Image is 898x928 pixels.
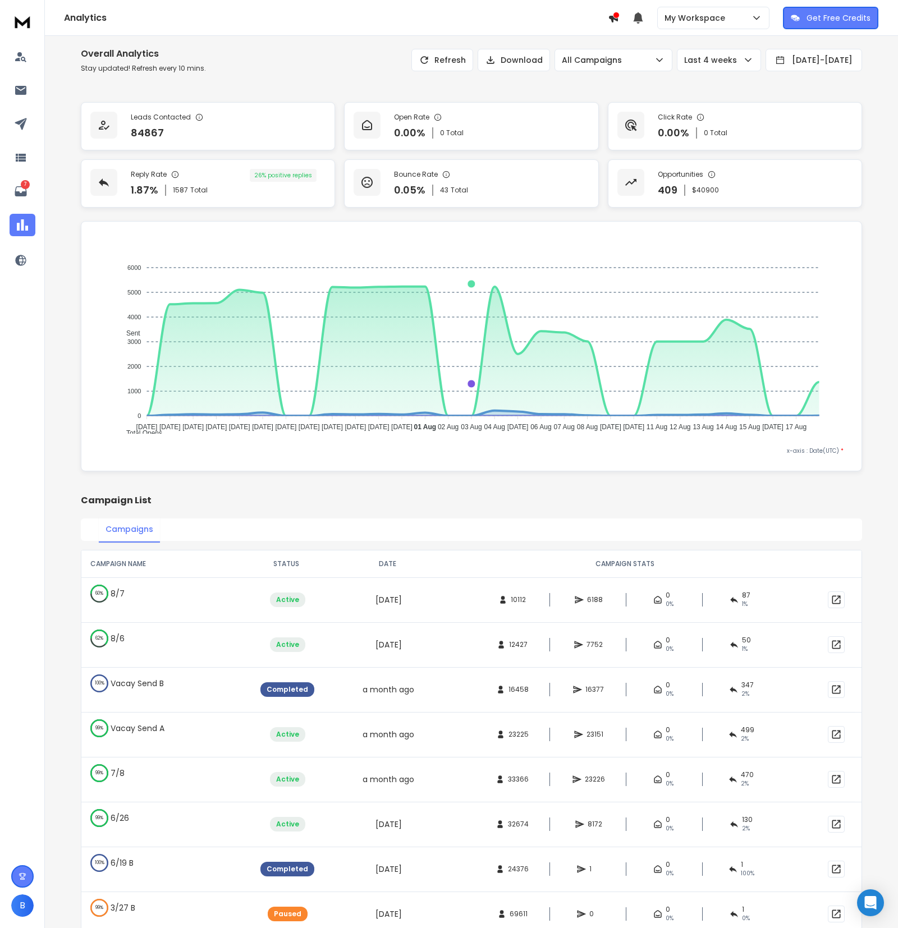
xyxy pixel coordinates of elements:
[81,713,230,744] td: Vacay Send A
[658,182,677,198] p: 409
[432,550,819,577] th: CAMPAIGN STATS
[742,636,751,645] span: 50
[127,338,141,345] tspan: 3000
[343,712,432,757] td: a month ago
[484,423,505,431] tspan: 04 Aug
[807,12,870,24] p: Get Free Credits
[562,54,626,66] p: All Campaigns
[118,329,140,337] span: Sent
[666,591,670,600] span: 0
[190,186,208,195] span: Total
[742,815,753,824] span: 130
[81,623,230,654] td: 8/6
[666,600,673,609] span: 0%
[99,517,160,543] button: Campaigns
[507,423,529,431] tspan: [DATE]
[276,423,297,431] tspan: [DATE]
[270,592,305,607] div: Active
[665,12,730,24] p: My Workspace
[509,640,528,649] span: 12427
[508,730,529,739] span: 23225
[127,363,141,370] tspan: 2000
[345,423,366,431] tspan: [DATE]
[666,824,673,833] span: 0%
[692,186,719,195] p: $ 40900
[127,264,141,271] tspan: 6000
[658,113,692,122] p: Click Rate
[600,423,621,431] tspan: [DATE]
[81,102,335,150] a: Leads Contacted84867
[587,595,603,604] span: 6188
[95,812,103,824] p: 99 %
[394,182,425,198] p: 0.05 %
[260,682,314,697] div: Completed
[587,640,603,649] span: 7752
[95,723,103,734] p: 99 %
[741,869,754,878] span: 100 %
[131,125,164,141] p: 84867
[131,170,167,179] p: Reply Rate
[138,412,141,419] tspan: 0
[10,180,32,203] a: 7
[585,685,604,694] span: 16377
[704,128,727,137] p: 0 Total
[81,494,862,507] h2: Campaign List
[230,550,343,577] th: STATUS
[11,894,34,917] button: B
[742,914,750,923] span: 0%
[670,423,690,431] tspan: 12 Aug
[666,725,670,734] span: 0
[81,757,230,789] td: 7/8
[127,314,141,320] tspan: 4000
[440,186,448,195] span: 43
[81,578,230,609] td: 8/7
[81,668,230,699] td: Vacay Send B
[508,775,529,784] span: 33366
[64,11,608,25] h1: Analytics
[608,159,862,208] a: Opportunities409$40900
[511,595,526,604] span: 10112
[394,113,429,122] p: Open Rate
[81,847,230,879] td: 6/19 B
[414,423,437,431] tspan: 01 Aug
[182,423,204,431] tspan: [DATE]
[127,289,141,296] tspan: 5000
[343,757,432,802] td: a month ago
[666,690,673,699] span: 0%
[623,423,644,431] tspan: [DATE]
[394,170,438,179] p: Bounce Rate
[95,902,103,913] p: 99 %
[666,869,673,878] span: 0%
[270,817,305,831] div: Active
[411,49,473,71] button: Refresh
[741,770,754,779] span: 470
[95,678,104,689] p: 100 %
[81,550,230,577] th: CAMPAIGN NAME
[343,550,432,577] th: DATE
[741,681,754,690] span: 347
[81,47,206,61] h1: Overall Analytics
[589,909,601,918] span: 0
[741,690,749,699] span: 2 %
[741,860,743,869] span: 1
[508,820,529,829] span: 32674
[554,423,575,431] tspan: 07 Aug
[394,125,425,141] p: 0.00 %
[118,429,162,437] span: Total Opens
[95,857,104,869] p: 100 %
[741,779,749,788] span: 2 %
[742,824,750,833] span: 2 %
[343,622,432,667] td: [DATE]
[322,423,343,431] tspan: [DATE]
[95,768,103,779] p: 99 %
[81,892,230,924] td: 3/27 B
[786,423,807,431] tspan: 17 Aug
[741,734,749,743] span: 2 %
[742,600,748,609] span: 1 %
[344,102,598,150] a: Open Rate0.00%0 Total
[693,423,714,431] tspan: 13 Aug
[666,645,673,654] span: 0%
[368,423,390,431] tspan: [DATE]
[585,775,605,784] span: 23226
[343,847,432,892] td: [DATE]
